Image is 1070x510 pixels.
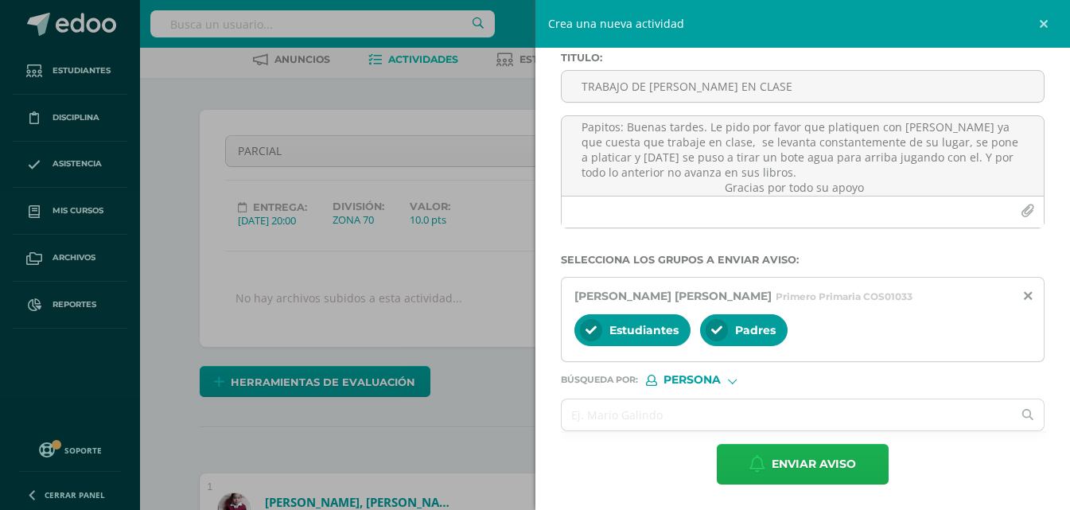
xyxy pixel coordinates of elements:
[735,323,776,337] span: Padres
[561,376,638,384] span: Búsqueda por :
[561,52,1045,64] label: Titulo :
[663,376,721,384] span: Persona
[717,444,889,485] button: Enviar aviso
[776,290,912,302] span: Primero Primaria COS01033
[772,445,856,484] span: Enviar aviso
[562,116,1045,196] textarea: Papitos: Buenas tardes. Le pido por favor que platiquen con [PERSON_NAME] ya que cuesta que traba...
[609,323,679,337] span: Estudiantes
[574,289,772,303] span: [PERSON_NAME] [PERSON_NAME]
[562,399,1013,430] input: Ej. Mario Galindo
[561,254,1045,266] label: Selecciona los grupos a enviar aviso :
[646,375,765,386] div: [object Object]
[562,71,1045,102] input: Titulo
